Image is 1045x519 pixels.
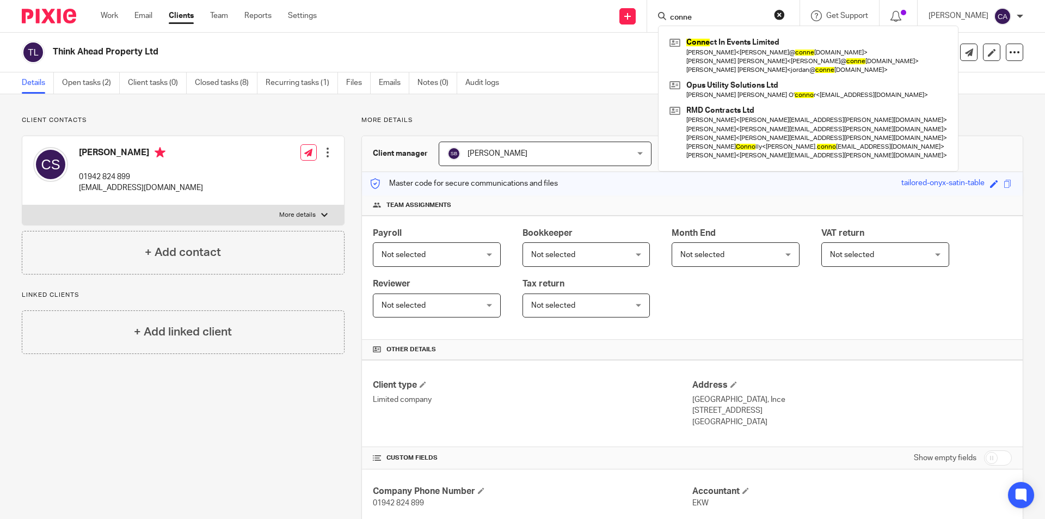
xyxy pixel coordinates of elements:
a: Team [210,10,228,21]
span: EKW [692,499,709,507]
a: Closed tasks (8) [195,72,257,94]
a: Reports [244,10,272,21]
span: Not selected [531,251,575,259]
a: Recurring tasks (1) [266,72,338,94]
span: 01942 824 899 [373,499,424,507]
span: VAT return [821,229,864,237]
a: Open tasks (2) [62,72,120,94]
span: Other details [386,345,436,354]
h4: Address [692,380,1012,391]
img: svg%3E [447,147,460,160]
p: [GEOGRAPHIC_DATA] [692,417,1012,428]
a: Settings [288,10,317,21]
img: svg%3E [22,41,45,64]
a: Notes (0) [417,72,457,94]
a: Files [346,72,371,94]
a: Work [101,10,118,21]
p: 01942 824 899 [79,172,203,182]
span: Get Support [826,12,868,20]
span: Month End [672,229,716,237]
span: Not selected [382,302,426,309]
span: Payroll [373,229,402,237]
p: [GEOGRAPHIC_DATA], Ince [692,394,1012,405]
h4: CUSTOM FIELDS [373,454,692,462]
a: Audit logs [465,72,507,94]
h2: Think Ahead Property Ltd [53,46,711,58]
p: [PERSON_NAME] [929,10,988,21]
span: Not selected [680,251,724,259]
p: [EMAIL_ADDRESS][DOMAIN_NAME] [79,182,203,193]
a: Details [22,72,54,94]
span: Not selected [830,251,874,259]
p: Master code for secure communications and files [370,178,558,189]
p: Limited company [373,394,692,405]
p: Linked clients [22,291,345,300]
a: Email [134,10,152,21]
h4: Client type [373,380,692,391]
p: [STREET_ADDRESS] [692,405,1012,416]
span: Not selected [531,302,575,309]
h3: Client manager [373,148,428,159]
img: svg%3E [994,8,1011,25]
i: Primary [155,147,165,158]
label: Show empty fields [914,453,976,463]
p: More details [279,211,316,219]
p: More details [361,116,1023,125]
h4: Company Phone Number [373,486,692,497]
h4: Accountant [692,486,1012,497]
div: tailored-onyx-satin-table [901,178,985,190]
span: Bookkeeper [522,229,573,237]
span: Not selected [382,251,426,259]
button: Clear [774,9,785,20]
input: Search [669,13,767,23]
a: Client tasks (0) [128,72,187,94]
span: [PERSON_NAME] [468,150,527,157]
h4: + Add contact [145,244,221,261]
h4: + Add linked client [134,323,232,340]
p: Client contacts [22,116,345,125]
a: Emails [379,72,409,94]
span: Team assignments [386,201,451,210]
span: Tax return [522,279,564,288]
span: Reviewer [373,279,410,288]
h4: [PERSON_NAME] [79,147,203,161]
img: Pixie [22,9,76,23]
img: svg%3E [33,147,68,182]
a: Clients [169,10,194,21]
